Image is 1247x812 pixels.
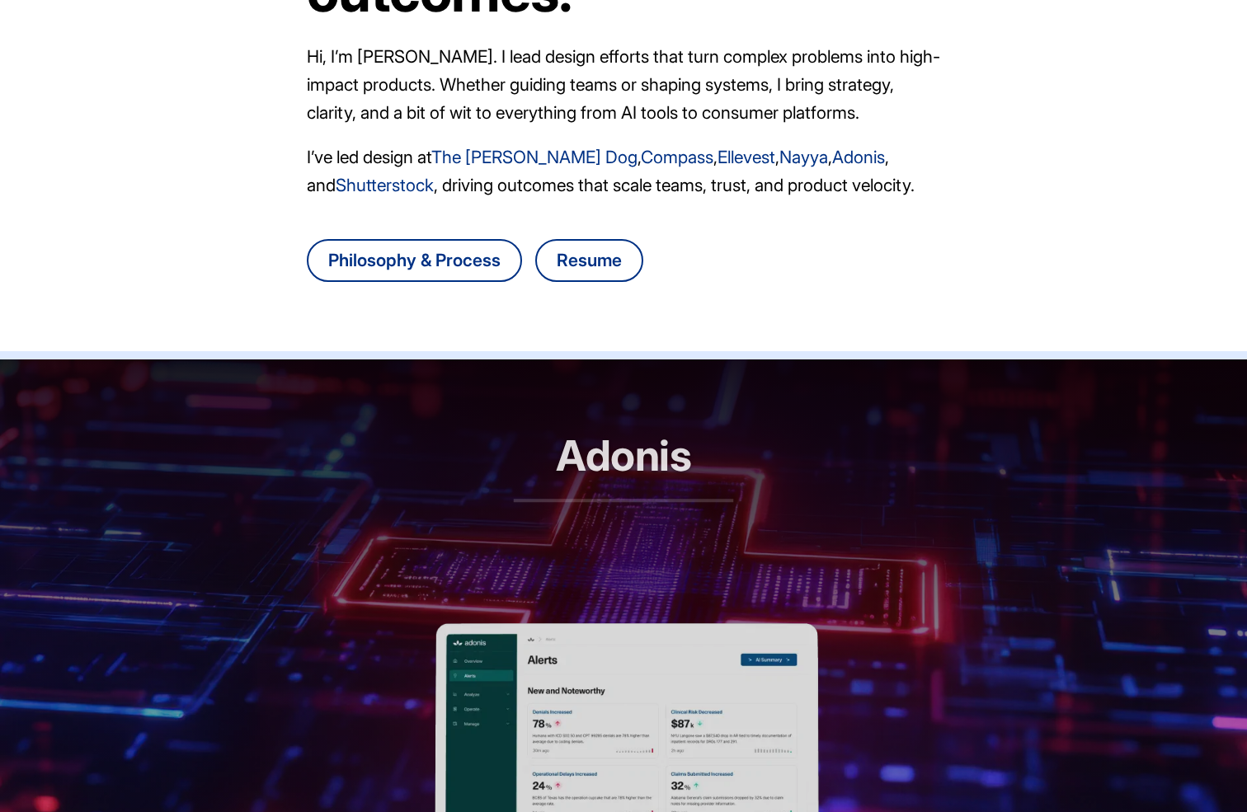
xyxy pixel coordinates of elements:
p: Hi, I’m [PERSON_NAME]. I lead design efforts that turn complex problems into high-impact products... [307,43,940,127]
a: Download Danny Chang's resume as a PDF file [535,239,643,282]
a: The [PERSON_NAME] Dog [431,147,638,167]
a: Go to Danny Chang's design philosophy and process page [307,239,522,282]
a: Ellevest [718,147,775,167]
a: Adonis [832,147,885,167]
h2: Adonis [514,432,734,502]
a: Nayya [779,147,828,167]
p: I’ve led design at , , , , , and , driving outcomes that scale teams, trust, and product velocity. [307,143,940,199]
a: Compass [641,147,713,167]
a: Shutterstock [336,175,434,195]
